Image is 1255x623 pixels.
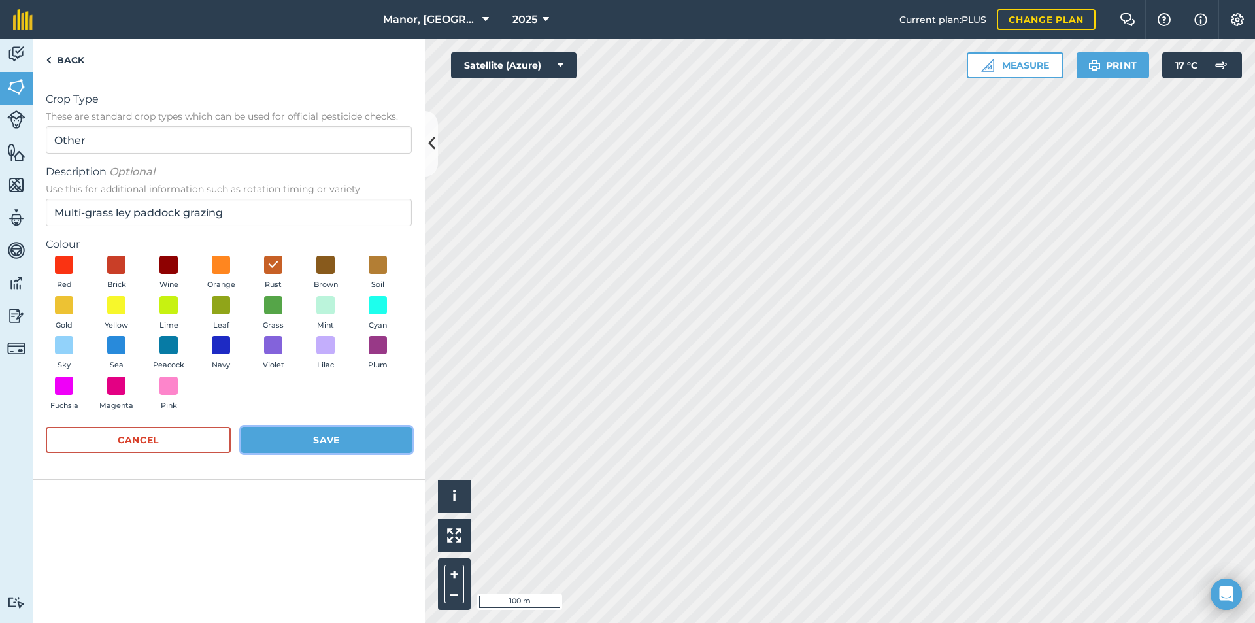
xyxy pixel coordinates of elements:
[207,279,235,291] span: Orange
[255,336,292,371] button: Violet
[46,237,412,252] label: Colour
[98,336,135,371] button: Sea
[7,339,25,358] img: svg+xml;base64,PD94bWwgdmVyc2lvbj0iMS4wIiBlbmNvZGluZz0idXRmLTgiPz4KPCEtLSBHZW5lcmF0b3I6IEFkb2JlIE...
[56,320,73,331] span: Gold
[314,279,338,291] span: Brown
[1088,58,1101,73] img: svg+xml;base64,PHN2ZyB4bWxucz0iaHR0cDovL3d3dy53My5vcmcvMjAwMC9zdmciIHdpZHRoPSIxOSIgaGVpZ2h0PSIyNC...
[997,9,1096,30] a: Change plan
[203,256,239,291] button: Orange
[46,377,82,412] button: Fuchsia
[317,360,334,371] span: Lilac
[109,165,155,178] em: Optional
[1120,13,1135,26] img: Two speech bubbles overlapping with the left bubble in the forefront
[512,12,537,27] span: 2025
[360,296,396,331] button: Cyan
[150,336,187,371] button: Peacock
[307,256,344,291] button: Brown
[46,126,412,154] input: Start typing to search for crop type
[981,59,994,72] img: Ruler icon
[57,279,72,291] span: Red
[46,110,412,123] span: These are standard crop types which can be used for official pesticide checks.
[241,427,412,453] button: Save
[58,360,71,371] span: Sky
[307,336,344,371] button: Lilac
[360,256,396,291] button: Soil
[317,320,334,331] span: Mint
[46,92,412,107] span: Crop Type
[1208,52,1234,78] img: svg+xml;base64,PD94bWwgdmVyc2lvbj0iMS4wIiBlbmNvZGluZz0idXRmLTgiPz4KPCEtLSBHZW5lcmF0b3I6IEFkb2JlIE...
[7,596,25,609] img: svg+xml;base64,PD94bWwgdmVyc2lvbj0iMS4wIiBlbmNvZGluZz0idXRmLTgiPz4KPCEtLSBHZW5lcmF0b3I6IEFkb2JlIE...
[46,296,82,331] button: Gold
[1230,13,1245,26] img: A cog icon
[7,77,25,97] img: svg+xml;base64,PHN2ZyB4bWxucz0iaHR0cDovL3d3dy53My5vcmcvMjAwMC9zdmciIHdpZHRoPSI1NiIgaGVpZ2h0PSI2MC...
[107,279,126,291] span: Brick
[150,296,187,331] button: Lime
[33,39,97,78] a: Back
[1194,12,1207,27] img: svg+xml;base64,PHN2ZyB4bWxucz0iaHR0cDovL3d3dy53My5vcmcvMjAwMC9zdmciIHdpZHRoPSIxNyIgaGVpZ2h0PSIxNy...
[371,279,384,291] span: Soil
[161,400,177,412] span: Pink
[50,400,78,412] span: Fuchsia
[7,273,25,293] img: svg+xml;base64,PD94bWwgdmVyc2lvbj0iMS4wIiBlbmNvZGluZz0idXRmLTgiPz4KPCEtLSBHZW5lcmF0b3I6IEFkb2JlIE...
[899,12,986,27] span: Current plan : PLUS
[159,279,178,291] span: Wine
[369,320,387,331] span: Cyan
[1211,579,1242,610] div: Open Intercom Messenger
[212,360,230,371] span: Navy
[7,44,25,64] img: svg+xml;base64,PD94bWwgdmVyc2lvbj0iMS4wIiBlbmNvZGluZz0idXRmLTgiPz4KPCEtLSBHZW5lcmF0b3I6IEFkb2JlIE...
[150,256,187,291] button: Wine
[98,377,135,412] button: Magenta
[98,296,135,331] button: Yellow
[7,110,25,129] img: svg+xml;base64,PD94bWwgdmVyc2lvbj0iMS4wIiBlbmNvZGluZz0idXRmLTgiPz4KPCEtLSBHZW5lcmF0b3I6IEFkb2JlIE...
[13,9,33,30] img: fieldmargin Logo
[263,320,284,331] span: Grass
[1156,13,1172,26] img: A question mark icon
[99,400,133,412] span: Magenta
[255,256,292,291] button: Rust
[98,256,135,291] button: Brick
[7,175,25,195] img: svg+xml;base64,PHN2ZyB4bWxucz0iaHR0cDovL3d3dy53My5vcmcvMjAwMC9zdmciIHdpZHRoPSI1NiIgaGVpZ2h0PSI2MC...
[444,565,464,584] button: +
[307,296,344,331] button: Mint
[46,182,412,195] span: Use this for additional information such as rotation timing or variety
[360,336,396,371] button: Plum
[265,279,282,291] span: Rust
[7,241,25,260] img: svg+xml;base64,PD94bWwgdmVyc2lvbj0iMS4wIiBlbmNvZGluZz0idXRmLTgiPz4KPCEtLSBHZW5lcmF0b3I6IEFkb2JlIE...
[452,488,456,504] span: i
[1175,52,1197,78] span: 17 ° C
[153,360,184,371] span: Peacock
[438,480,471,513] button: i
[967,52,1063,78] button: Measure
[203,296,239,331] button: Leaf
[150,377,187,412] button: Pink
[444,584,464,603] button: –
[46,256,82,291] button: Red
[368,360,388,371] span: Plum
[447,528,461,543] img: Four arrows, one pointing top left, one top right, one bottom right and the last bottom left
[105,320,128,331] span: Yellow
[46,336,82,371] button: Sky
[110,360,124,371] span: Sea
[46,52,52,68] img: svg+xml;base64,PHN2ZyB4bWxucz0iaHR0cDovL3d3dy53My5vcmcvMjAwMC9zdmciIHdpZHRoPSI5IiBoZWlnaHQ9IjI0Ii...
[7,306,25,326] img: svg+xml;base64,PD94bWwgdmVyc2lvbj0iMS4wIiBlbmNvZGluZz0idXRmLTgiPz4KPCEtLSBHZW5lcmF0b3I6IEFkb2JlIE...
[159,320,178,331] span: Lime
[1077,52,1150,78] button: Print
[451,52,577,78] button: Satellite (Azure)
[1162,52,1242,78] button: 17 °C
[46,164,412,180] span: Description
[213,320,229,331] span: Leaf
[7,143,25,162] img: svg+xml;base64,PHN2ZyB4bWxucz0iaHR0cDovL3d3dy53My5vcmcvMjAwMC9zdmciIHdpZHRoPSI1NiIgaGVpZ2h0PSI2MC...
[383,12,477,27] span: Manor, [GEOGRAPHIC_DATA], [GEOGRAPHIC_DATA]
[255,296,292,331] button: Grass
[267,257,279,273] img: svg+xml;base64,PHN2ZyB4bWxucz0iaHR0cDovL3d3dy53My5vcmcvMjAwMC9zdmciIHdpZHRoPSIxOCIgaGVpZ2h0PSIyNC...
[263,360,284,371] span: Violet
[203,336,239,371] button: Navy
[46,427,231,453] button: Cancel
[7,208,25,227] img: svg+xml;base64,PD94bWwgdmVyc2lvbj0iMS4wIiBlbmNvZGluZz0idXRmLTgiPz4KPCEtLSBHZW5lcmF0b3I6IEFkb2JlIE...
